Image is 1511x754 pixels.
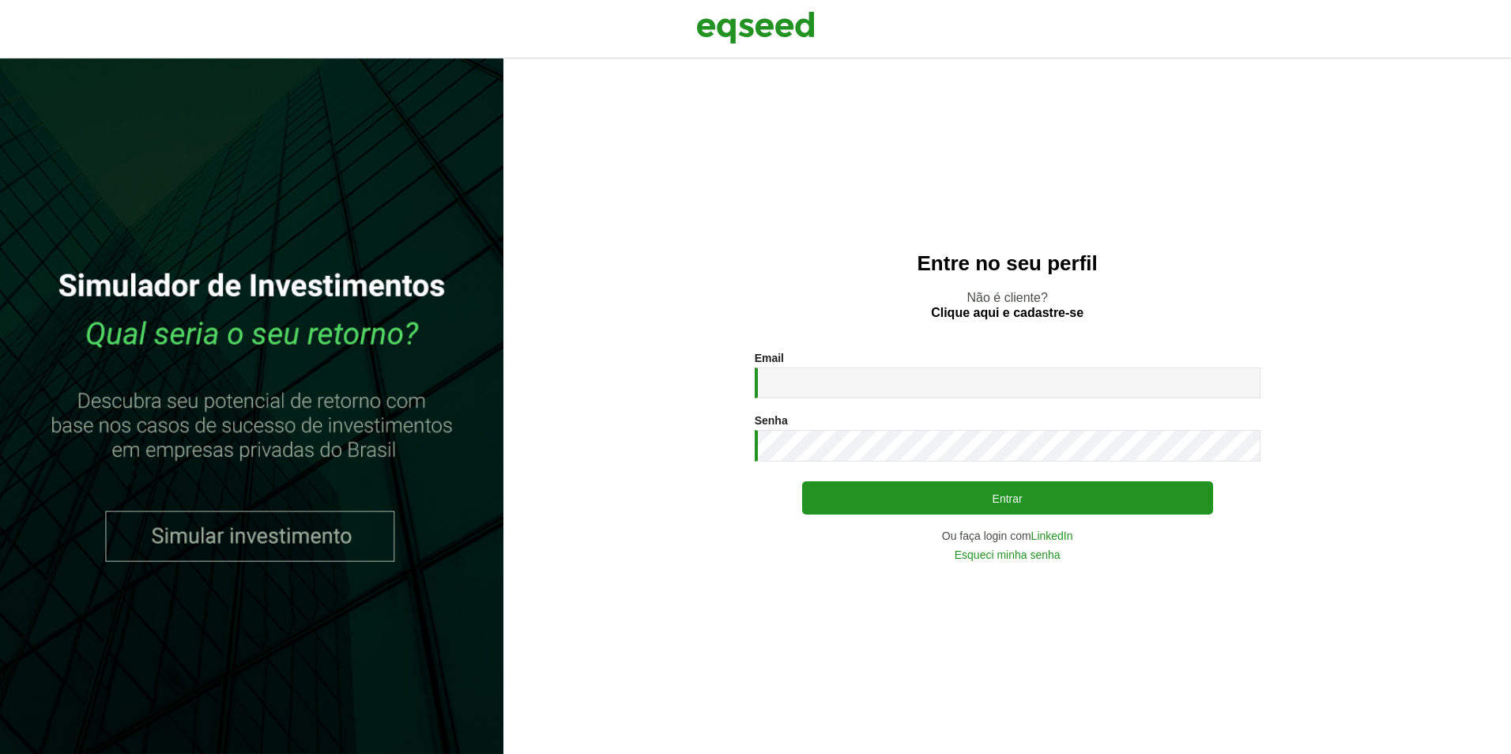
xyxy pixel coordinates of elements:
[696,8,815,47] img: EqSeed Logo
[1031,530,1073,541] a: LinkedIn
[955,549,1061,560] a: Esqueci minha senha
[755,415,788,426] label: Senha
[755,352,784,364] label: Email
[535,252,1479,275] h2: Entre no seu perfil
[931,307,1083,319] a: Clique aqui e cadastre-se
[535,290,1479,320] p: Não é cliente?
[755,530,1260,541] div: Ou faça login com
[802,481,1213,515] button: Entrar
